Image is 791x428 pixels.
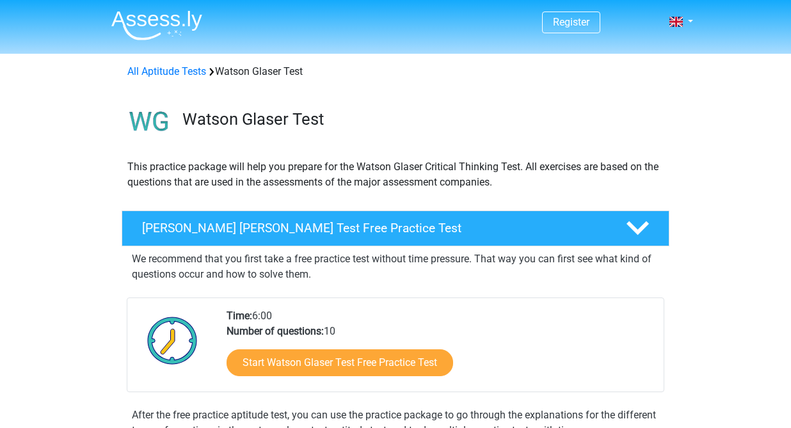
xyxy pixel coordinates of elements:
[122,95,177,149] img: watson glaser test
[227,349,453,376] a: Start Watson Glaser Test Free Practice Test
[127,159,664,190] p: This practice package will help you prepare for the Watson Glaser Critical Thinking Test. All exe...
[140,308,205,372] img: Clock
[122,64,669,79] div: Watson Glaser Test
[116,210,675,246] a: [PERSON_NAME] [PERSON_NAME] Test Free Practice Test
[217,308,663,392] div: 6:00 10
[227,325,324,337] b: Number of questions:
[132,251,659,282] p: We recommend that you first take a free practice test without time pressure. That way you can fir...
[553,16,589,28] a: Register
[227,310,252,322] b: Time:
[111,10,202,40] img: Assessly
[182,109,659,129] h3: Watson Glaser Test
[142,221,605,235] h4: [PERSON_NAME] [PERSON_NAME] Test Free Practice Test
[127,65,206,77] a: All Aptitude Tests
